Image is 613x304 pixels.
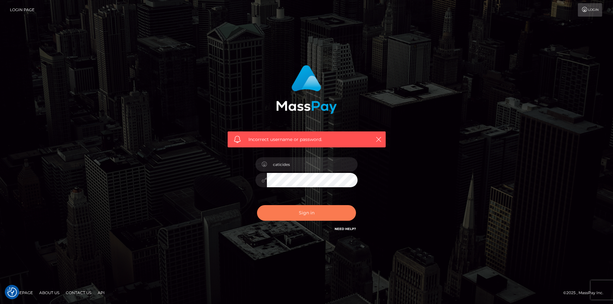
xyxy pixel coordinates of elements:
button: Sign in [257,205,356,221]
a: API [95,288,107,298]
span: Incorrect username or password. [248,136,365,143]
button: Consent Preferences [7,287,17,297]
a: Need Help? [335,227,356,231]
input: Username... [267,157,358,172]
a: Login Page [10,3,34,17]
a: Login [578,3,602,17]
div: © 2025 , MassPay Inc. [563,289,608,296]
img: Revisit consent button [7,287,17,297]
a: Contact Us [63,288,94,298]
a: About Us [37,288,62,298]
a: Homepage [7,288,35,298]
img: MassPay Login [276,65,337,114]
